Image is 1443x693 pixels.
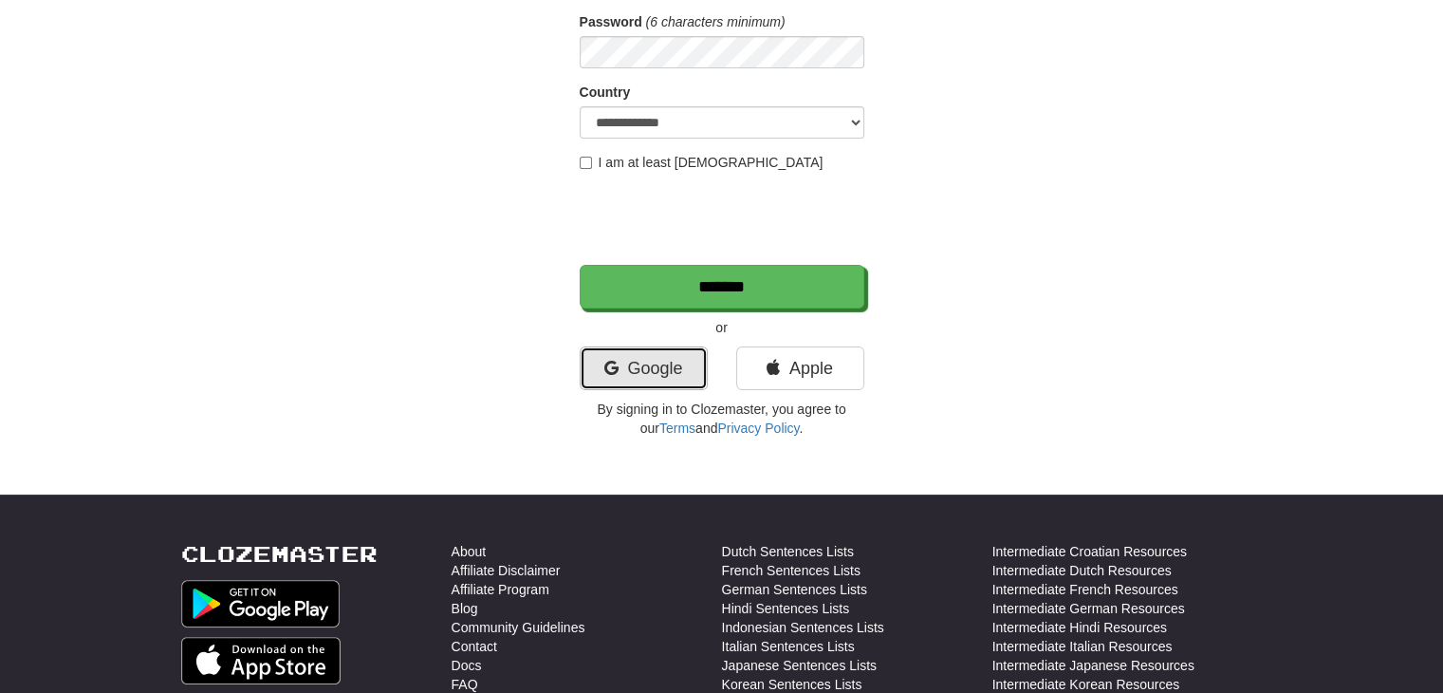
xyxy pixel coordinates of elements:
a: Indonesian Sentences Lists [722,618,884,637]
a: Intermediate Japanese Resources [992,656,1194,675]
a: Terms [659,421,695,436]
iframe: reCAPTCHA [580,181,868,255]
a: Contact [452,637,497,656]
a: Google [580,346,708,390]
a: Intermediate German Resources [992,599,1185,618]
a: Affiliate Disclaimer [452,561,561,580]
a: Dutch Sentences Lists [722,542,854,561]
a: Apple [736,346,864,390]
input: I am at least [DEMOGRAPHIC_DATA] [580,157,592,169]
a: Community Guidelines [452,618,585,637]
a: Intermediate Croatian Resources [992,542,1187,561]
a: Intermediate Dutch Resources [992,561,1172,580]
a: Japanese Sentences Lists [722,656,877,675]
label: Password [580,12,642,31]
a: Italian Sentences Lists [722,637,855,656]
a: Clozemaster [181,542,378,566]
a: Intermediate Italian Resources [992,637,1173,656]
a: Blog [452,599,478,618]
p: or [580,318,864,337]
em: (6 characters minimum) [646,14,786,29]
a: Intermediate French Resources [992,580,1178,599]
img: Get it on App Store [181,637,342,684]
label: I am at least [DEMOGRAPHIC_DATA] [580,153,823,172]
a: About [452,542,487,561]
a: Privacy Policy [717,421,799,436]
label: Country [580,83,631,102]
a: Affiliate Program [452,580,549,599]
a: Intermediate Hindi Resources [992,618,1167,637]
a: French Sentences Lists [722,561,860,580]
p: By signing in to Clozemaster, you agree to our and . [580,400,864,438]
img: Get it on Google Play [181,580,341,627]
a: Hindi Sentences Lists [722,599,850,618]
a: Docs [452,656,482,675]
a: German Sentences Lists [722,580,867,599]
